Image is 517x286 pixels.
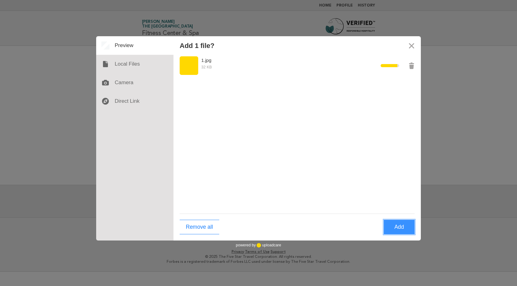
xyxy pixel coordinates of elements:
[96,73,173,92] div: Camera
[180,64,371,70] div: 32 KB
[180,220,219,234] button: Remove all
[180,42,214,50] div: Add 1 file?
[402,36,421,55] button: Close
[96,92,173,110] div: Direct Link
[384,220,415,234] button: Add
[402,56,421,75] button: Remove 1.jpg
[256,243,281,248] a: uploadcare
[96,55,173,73] div: Local Files
[96,36,173,55] div: Preview
[180,56,378,75] div: Preview 1.jpg
[236,240,281,250] div: powered by
[201,56,285,64] div: 1.jpg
